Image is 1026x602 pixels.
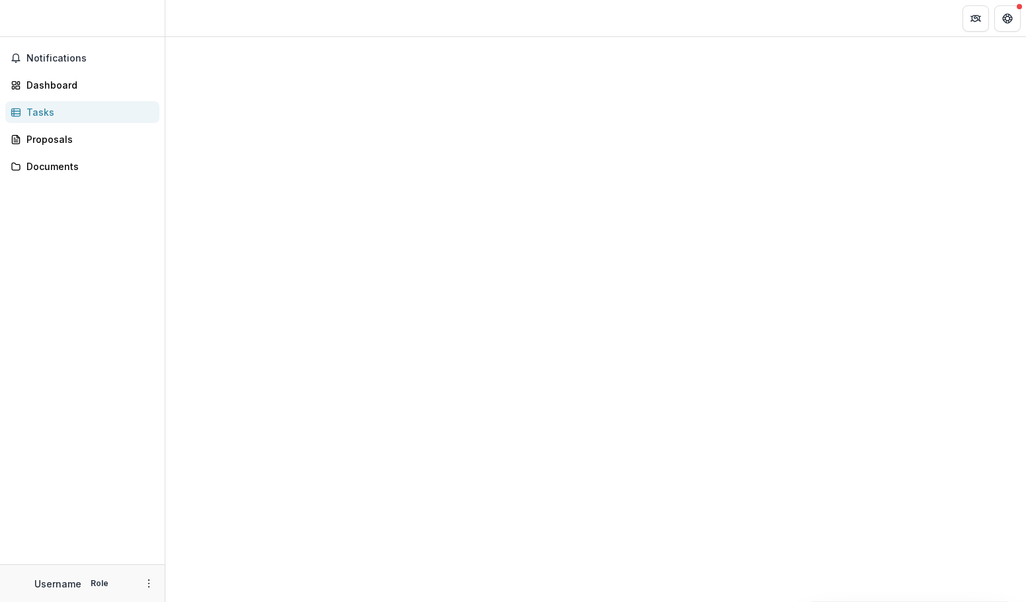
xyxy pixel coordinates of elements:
[34,577,81,591] p: Username
[26,159,149,173] div: Documents
[87,578,112,589] p: Role
[26,53,154,64] span: Notifications
[26,78,149,92] div: Dashboard
[26,132,149,146] div: Proposals
[994,5,1021,32] button: Get Help
[5,74,159,96] a: Dashboard
[5,101,159,123] a: Tasks
[5,48,159,69] button: Notifications
[141,576,157,591] button: More
[26,105,149,119] div: Tasks
[5,128,159,150] a: Proposals
[962,5,989,32] button: Partners
[5,155,159,177] a: Documents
